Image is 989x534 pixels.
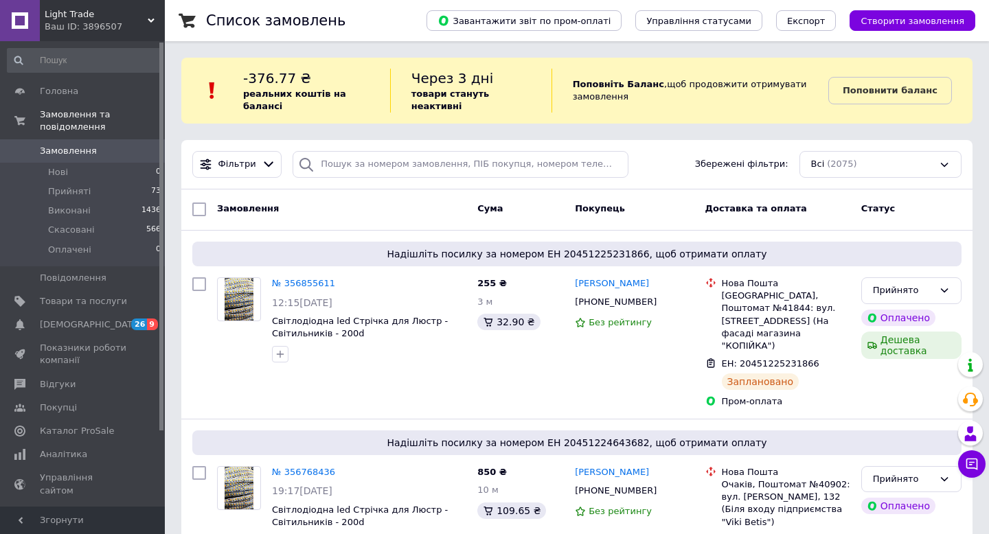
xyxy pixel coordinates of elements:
[206,12,345,29] h1: Список замовлень
[40,472,127,496] span: Управління сайтом
[40,295,127,307] span: Товари та послуги
[589,317,652,327] span: Без рейтингу
[131,318,147,330] span: 26
[722,478,850,529] div: Очаків, Поштомат №40902: вул. [PERSON_NAME], 132 (Біля входу підприємства "Viki Betis")
[776,10,837,31] button: Експорт
[427,10,622,31] button: Завантажити звіт по пром-оплаті
[861,310,935,326] div: Оплачено
[40,378,76,391] span: Відгуки
[843,85,937,95] b: Поповнити баланс
[477,297,492,307] span: 3 м
[411,89,490,111] b: товари стануть неактивні
[695,158,788,171] span: Збережені фільтри:
[572,482,659,500] div: [PHONE_NUMBER]
[151,185,161,198] span: 73
[861,203,896,213] span: Статус
[705,203,807,213] span: Доставка та оплата
[827,159,856,169] span: (2075)
[811,158,825,171] span: Всі
[722,277,850,290] div: Нова Пошта
[225,467,253,509] img: Фото товару
[45,8,148,21] span: Light Trade
[40,425,114,437] span: Каталог ProSale
[861,16,964,26] span: Створити замовлення
[552,69,828,113] div: , щоб продовжити отримувати замовлення
[218,158,256,171] span: Фільтри
[722,466,850,478] div: Нова Пошта
[272,504,448,528] a: Світлодіодна led Стрічка для Люстр - Світильників - 200d
[646,16,751,26] span: Управління статусами
[272,467,335,477] a: № 356768436
[722,395,850,408] div: Пром-оплата
[272,316,448,339] a: Світлодіодна led Стрічка для Люстр - Світильників - 200d
[477,203,503,213] span: Cума
[477,502,546,519] div: 109.65 ₴
[958,450,986,478] button: Чат з покупцем
[48,185,91,198] span: Прийняті
[477,485,498,495] span: 10 м
[40,342,127,367] span: Показники роботи компанії
[147,318,158,330] span: 9
[635,10,762,31] button: Управління статусами
[146,224,161,236] span: 566
[293,151,628,178] input: Пошук за номером замовлення, ПІБ покупця, номером телефону, Email, номером накладної
[477,278,507,288] span: 255 ₴
[217,203,279,213] span: Замовлення
[850,10,975,31] button: Створити замовлення
[198,247,956,261] span: Надішліть посилку за номером ЕН 20451225231866, щоб отримати оплату
[572,293,659,311] div: [PHONE_NUMBER]
[156,166,161,178] span: 0
[873,283,933,298] div: Прийнято
[836,15,975,25] a: Створити замовлення
[217,466,261,510] a: Фото товару
[272,297,332,308] span: 12:15[DATE]
[225,278,253,321] img: Фото товару
[272,485,332,496] span: 19:17[DATE]
[217,277,261,321] a: Фото товару
[575,203,625,213] span: Покупець
[40,402,77,414] span: Покупці
[156,244,161,256] span: 0
[861,498,935,514] div: Оплачено
[722,358,819,369] span: ЕН: 20451225231866
[198,436,956,450] span: Надішліть посилку за номером ЕН 20451224643682, щоб отримати оплату
[573,79,664,89] b: Поповніть Баланс
[722,290,850,352] div: [GEOGRAPHIC_DATA], Поштомат №41844: вул. [STREET_ADDRESS] (На фасаді магазина "КОПІЙКА")
[48,205,91,217] span: Виконані
[477,314,540,330] div: 32.90 ₴
[7,48,162,73] input: Пошук
[828,77,952,104] a: Поповнити баланс
[722,373,799,390] div: Заплановано
[40,272,106,284] span: Повідомлення
[40,145,97,157] span: Замовлення
[243,89,346,111] b: реальних коштів на балансі
[40,85,78,97] span: Головна
[40,318,141,331] span: [DEMOGRAPHIC_DATA]
[575,466,649,479] a: [PERSON_NAME]
[411,70,494,86] span: Через 3 дні
[40,108,165,133] span: Замовлення та повідомлення
[48,224,95,236] span: Скасовані
[477,467,507,477] span: 850 ₴
[437,14,611,27] span: Завантажити звіт по пром-оплаті
[873,472,933,487] div: Прийнято
[861,332,962,359] div: Дешева доставка
[575,277,649,290] a: [PERSON_NAME]
[272,278,335,288] a: № 356855611
[48,244,91,256] span: Оплачені
[787,16,826,26] span: Експорт
[40,448,87,461] span: Аналітика
[141,205,161,217] span: 1436
[48,166,68,178] span: Нові
[243,70,311,86] span: -376.77 ₴
[202,80,223,101] img: :exclamation:
[45,21,165,33] div: Ваш ID: 3896507
[589,506,652,516] span: Без рейтингу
